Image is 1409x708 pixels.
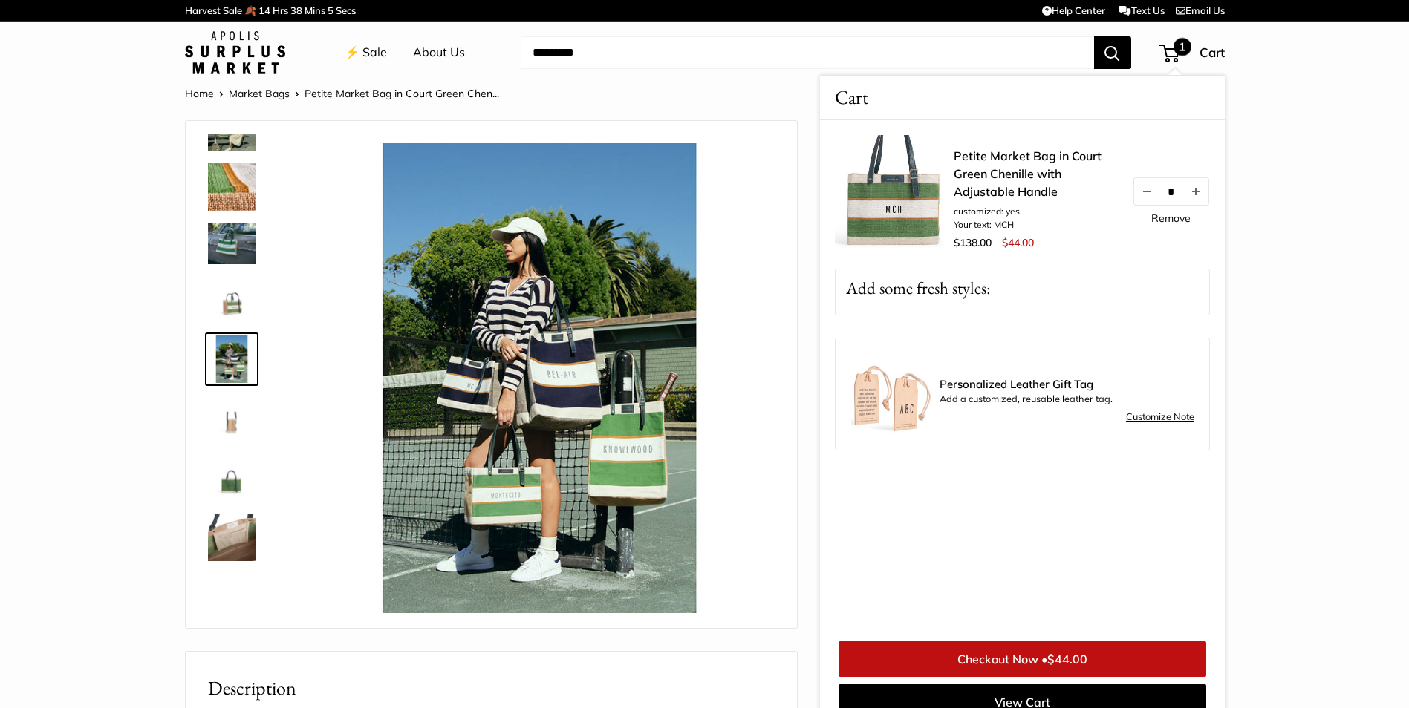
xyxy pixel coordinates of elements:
img: Luggage Tag [850,353,932,435]
a: About Us [413,42,465,64]
span: 14 [258,4,270,16]
span: Petite Market Bag in Court Green Chen... [305,87,499,100]
span: 1 [1174,38,1191,56]
span: Cart [1200,45,1225,60]
a: Petite Market Bag in Court Green Chenille with Adjustable Handle [954,147,1117,200]
a: Petite Market Bag in Court Green Chenille with Adjustable Handle [205,570,258,623]
li: Your text: MCH [954,218,1117,232]
img: Petite Market Bag in Court Green Chenille with Adjustable Handle [208,335,256,383]
img: Petite Market Bag in Court Green Chenille with Adjustable Handle [304,143,774,613]
a: 1 Cart [1161,41,1225,65]
a: Checkout Now •$44.00 [839,641,1206,677]
input: Search... [521,36,1094,69]
a: Market Bags [229,87,290,100]
a: Home [185,87,214,100]
a: Remove [1151,213,1191,223]
span: $44.00 [1001,236,1033,249]
button: Increase quantity by 1 [1182,178,1208,205]
a: Petite Market Bag in Court Green Chenille with Adjustable Handle [205,511,258,564]
img: Petite Market Bag in Court Green Chenille with Adjustable Handle [208,276,256,324]
button: Search [1094,36,1131,69]
a: description_Part of our original Chenille Collection [205,220,258,266]
a: description_A close up of our first Chenille Jute Market Bag [205,160,258,214]
span: 5 [328,4,333,16]
li: customized: yes [954,205,1117,218]
img: description_Part of our original Chenille Collection [208,223,256,263]
a: description_Stamp of authenticity printed on the back [205,451,258,505]
nav: Breadcrumb [185,84,499,103]
a: Text Us [1119,4,1164,16]
input: Quantity [1159,185,1182,197]
img: Petite Market Bag in Court Green Chenille with Adjustable Handle [208,514,256,561]
a: Customize Note [1126,408,1194,426]
a: ⚡️ Sale [345,42,387,64]
div: Add a customized, reusable leather tag. [940,378,1194,408]
h2: Description [208,674,775,703]
a: Help Center [1042,4,1105,16]
span: Mins [305,4,325,16]
span: Secs [336,4,356,16]
span: Personalized Leather Gift Tag [940,378,1194,390]
button: Decrease quantity by 1 [1133,178,1159,205]
img: description_A close up of our first Chenille Jute Market Bag [208,163,256,211]
img: Petite Market Bag in Court Green Chenille with Adjustable Handle [208,395,256,442]
p: Add some fresh styles: [836,269,1209,307]
span: Cart [835,83,868,112]
span: Hrs [273,4,288,16]
img: Apolis: Surplus Market [185,31,285,74]
img: description_Stamp of authenticity printed on the back [208,454,256,502]
img: description_Our very first Chenille-Jute Market bag [835,135,954,254]
a: Petite Market Bag in Court Green Chenille with Adjustable Handle [205,273,258,327]
a: Petite Market Bag in Court Green Chenille with Adjustable Handle [205,392,258,445]
a: Email Us [1176,4,1225,16]
span: $138.00 [954,236,992,249]
span: 38 [290,4,302,16]
img: Petite Market Bag in Court Green Chenille with Adjustable Handle [208,573,256,620]
span: $44.00 [1047,652,1087,666]
a: Petite Market Bag in Court Green Chenille with Adjustable Handle [205,332,258,386]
